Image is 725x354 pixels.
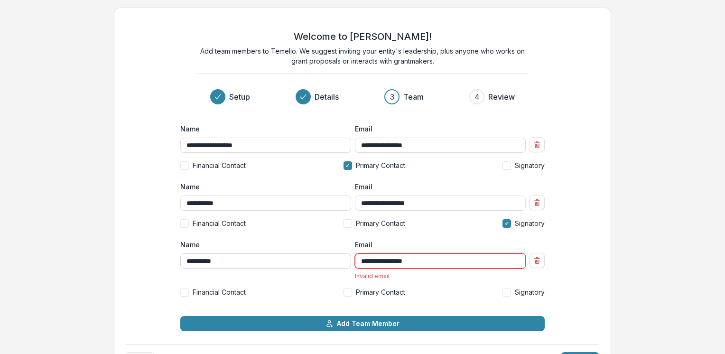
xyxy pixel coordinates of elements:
[355,272,526,279] div: Invalid email
[515,218,545,228] span: Signatory
[210,89,515,104] div: Progress
[294,31,432,42] h2: Welcome to [PERSON_NAME]!
[196,46,529,66] p: Add team members to Temelio. We suggest inviting your entity's leadership, plus anyone who works ...
[355,182,520,192] label: Email
[390,91,394,102] div: 3
[530,195,545,210] button: Remove team member
[193,218,246,228] span: Financial Contact
[355,124,520,134] label: Email
[515,287,545,297] span: Signatory
[356,218,405,228] span: Primary Contact
[530,137,545,152] button: Remove team member
[315,91,339,102] h3: Details
[355,240,520,250] label: Email
[530,253,545,268] button: Remove team member
[193,287,246,297] span: Financial Contact
[356,287,405,297] span: Primary Contact
[229,91,250,102] h3: Setup
[356,160,405,170] span: Primary Contact
[488,91,515,102] h3: Review
[180,182,345,192] label: Name
[180,124,345,134] label: Name
[180,316,545,331] button: Add Team Member
[403,91,424,102] h3: Team
[515,160,545,170] span: Signatory
[180,240,345,250] label: Name
[474,91,480,102] div: 4
[193,160,246,170] span: Financial Contact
